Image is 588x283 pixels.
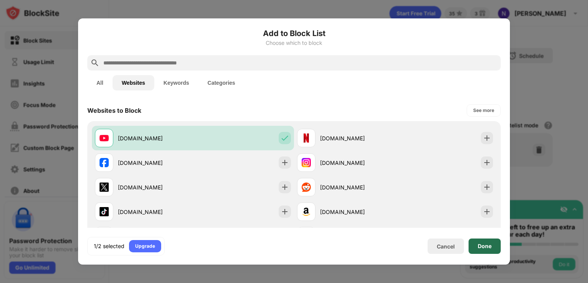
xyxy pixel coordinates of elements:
[320,208,395,216] div: [DOMAIN_NAME]
[302,158,311,167] img: favicons
[302,207,311,216] img: favicons
[320,134,395,142] div: [DOMAIN_NAME]
[87,28,501,39] h6: Add to Block List
[94,242,124,250] div: 1/2 selected
[90,58,100,67] img: search.svg
[100,183,109,192] img: favicons
[100,158,109,167] img: favicons
[113,75,154,90] button: Websites
[118,134,193,142] div: [DOMAIN_NAME]
[87,75,113,90] button: All
[437,243,455,250] div: Cancel
[154,75,198,90] button: Keywords
[87,40,501,46] div: Choose which to block
[100,207,109,216] img: favicons
[87,107,141,114] div: Websites to Block
[100,133,109,143] img: favicons
[320,183,395,191] div: [DOMAIN_NAME]
[118,159,193,167] div: [DOMAIN_NAME]
[135,242,155,250] div: Upgrade
[118,208,193,216] div: [DOMAIN_NAME]
[198,75,244,90] button: Categories
[473,107,494,114] div: See more
[320,159,395,167] div: [DOMAIN_NAME]
[302,133,311,143] img: favicons
[478,243,492,249] div: Done
[118,183,193,191] div: [DOMAIN_NAME]
[302,183,311,192] img: favicons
